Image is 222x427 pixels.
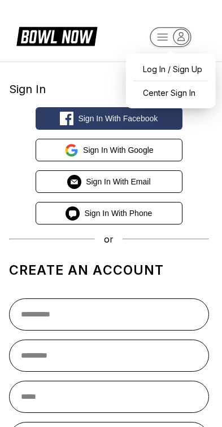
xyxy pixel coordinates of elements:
[9,262,209,278] h1: Create an account
[9,82,209,96] div: Sign In
[36,139,182,161] button: Sign in with Google
[83,146,154,155] span: Sign in with Google
[132,59,210,79] a: Log In / Sign Up
[9,234,209,245] div: or
[36,107,182,130] button: Sign in with Facebook
[36,202,182,224] button: Sign in with Phone
[84,209,152,218] span: Sign in with Phone
[132,83,210,103] a: Center Sign In
[78,114,158,123] span: Sign in with Facebook
[86,177,150,186] span: Sign in with Email
[36,170,182,193] button: Sign in with Email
